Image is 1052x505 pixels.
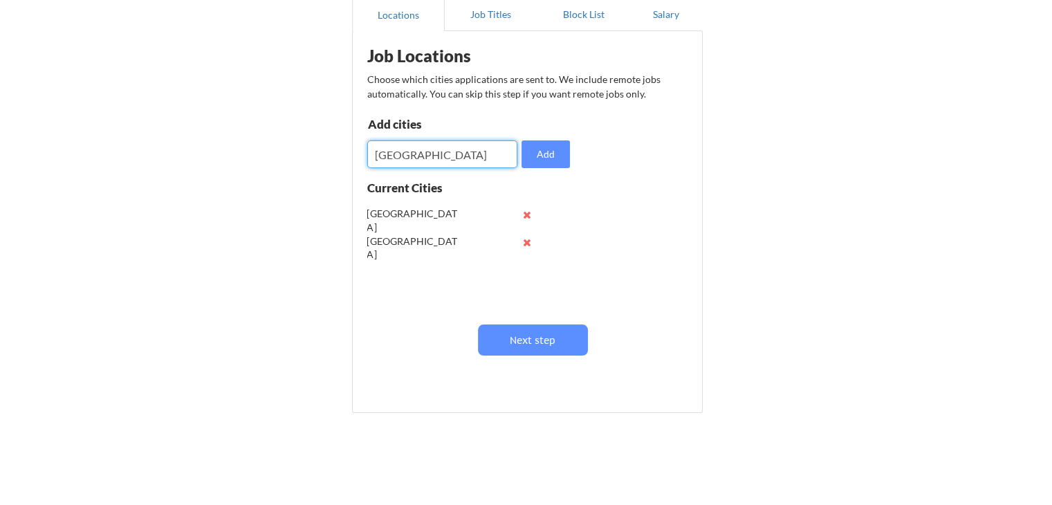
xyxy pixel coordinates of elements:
div: Choose which cities applications are sent to. We include remote jobs automatically. You can skip ... [367,72,685,101]
input: Type here... [367,140,517,168]
div: Job Locations [367,48,542,64]
div: Current Cities [367,182,472,194]
button: Next step [478,324,588,356]
div: [GEOGRAPHIC_DATA] [367,235,458,261]
button: Add [522,140,570,168]
div: [GEOGRAPHIC_DATA] [367,207,458,234]
div: Add cities [368,118,511,130]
